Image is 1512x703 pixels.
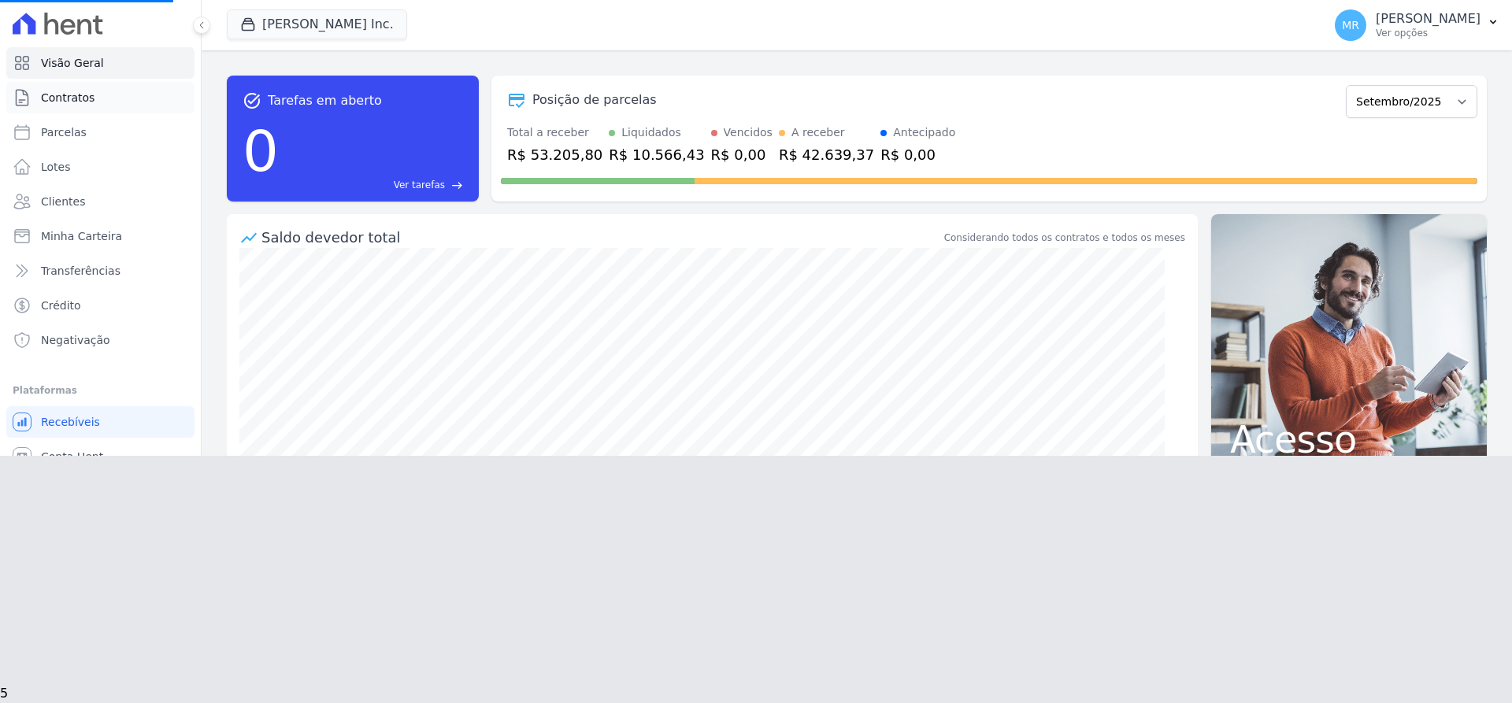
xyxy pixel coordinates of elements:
[944,231,1185,245] div: Considerando todos os contratos e todos os meses
[285,178,463,192] a: Ver tarefas east
[41,263,120,279] span: Transferências
[507,144,602,165] div: R$ 53.205,80
[1376,27,1480,39] p: Ver opções
[6,290,195,321] a: Crédito
[6,255,195,287] a: Transferências
[6,151,195,183] a: Lotes
[711,144,773,165] div: R$ 0,00
[451,179,463,191] span: east
[779,144,874,165] div: R$ 42.639,37
[6,220,195,252] a: Minha Carteira
[6,117,195,148] a: Parcelas
[6,186,195,217] a: Clientes
[41,332,110,348] span: Negativação
[41,124,87,140] span: Parcelas
[880,144,955,165] div: R$ 0,00
[6,324,195,356] a: Negativação
[621,124,681,141] div: Liquidados
[41,55,104,71] span: Visão Geral
[893,124,955,141] div: Antecipado
[243,110,279,192] div: 0
[41,159,71,175] span: Lotes
[41,449,103,464] span: Conta Hent
[609,144,704,165] div: R$ 10.566,43
[6,47,195,79] a: Visão Geral
[1230,420,1468,458] span: Acesso
[507,124,602,141] div: Total a receber
[724,124,773,141] div: Vencidos
[41,194,85,209] span: Clientes
[6,82,195,113] a: Contratos
[1342,20,1359,31] span: MR
[41,414,100,430] span: Recebíveis
[1322,3,1512,47] button: MR [PERSON_NAME] Ver opções
[268,91,382,110] span: Tarefas em aberto
[1376,11,1480,27] p: [PERSON_NAME]
[394,178,445,192] span: Ver tarefas
[13,381,188,400] div: Plataformas
[6,406,195,438] a: Recebíveis
[243,91,261,110] span: task_alt
[41,90,94,105] span: Contratos
[532,91,657,109] div: Posição de parcelas
[227,9,407,39] button: [PERSON_NAME] Inc.
[6,441,195,472] a: Conta Hent
[41,228,122,244] span: Minha Carteira
[41,298,81,313] span: Crédito
[261,227,941,248] div: Saldo devedor total
[791,124,845,141] div: A receber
